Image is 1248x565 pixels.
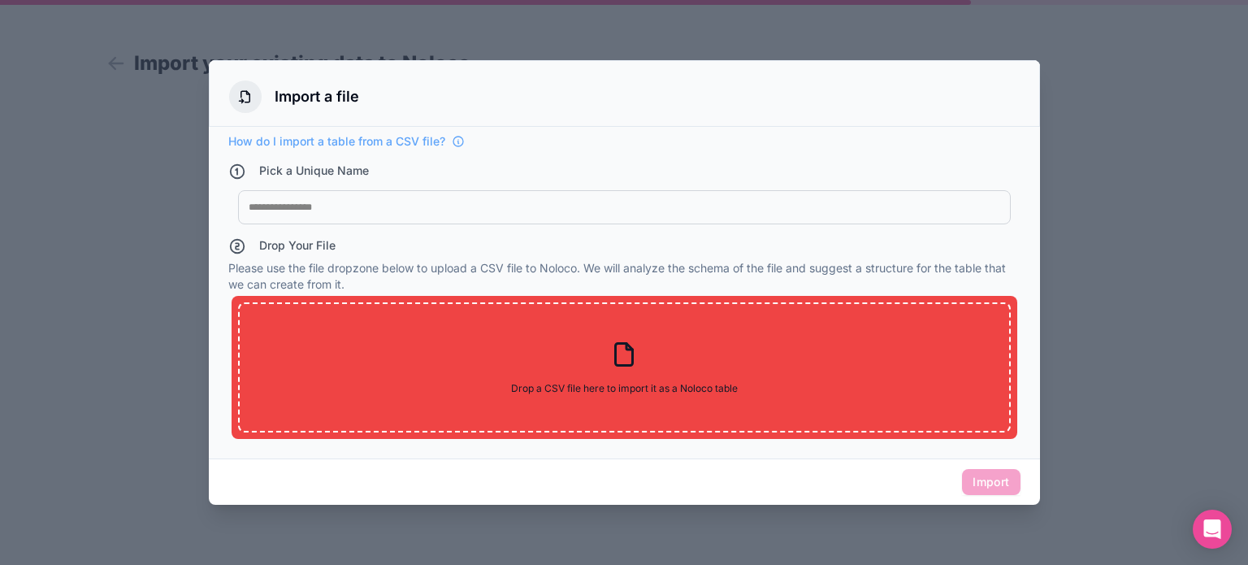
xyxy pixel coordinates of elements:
[275,85,359,108] h3: Import a file
[228,133,465,150] a: How do I import a table from a CSV file?
[259,163,369,180] h4: Pick a Unique Name
[259,237,336,254] h4: Drop Your File
[511,382,738,395] span: Drop a CSV file here to import it as a Noloco table
[1193,510,1232,549] div: Open Intercom Messenger
[228,237,1020,445] div: Please use the file dropzone below to upload a CSV file to Noloco. We will analyze the schema of ...
[228,133,445,150] span: How do I import a table from a CSV file?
